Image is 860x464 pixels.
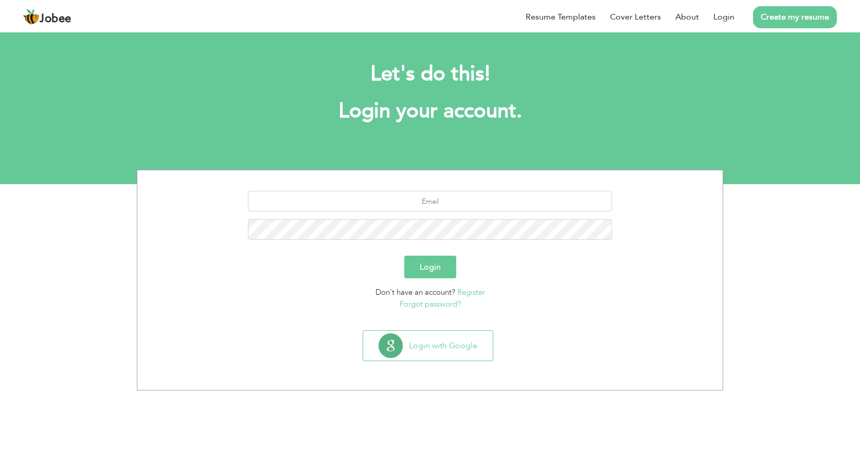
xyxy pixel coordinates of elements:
[675,11,699,23] a: About
[610,11,661,23] a: Cover Letters
[753,6,837,28] a: Create my resume
[152,61,708,87] h2: Let's do this!
[363,331,493,361] button: Login with Google
[404,256,456,278] button: Login
[152,98,708,124] h1: Login your account.
[23,9,71,25] a: Jobee
[457,287,485,297] a: Register
[526,11,596,23] a: Resume Templates
[400,299,461,309] a: Forgot password?
[713,11,734,23] a: Login
[23,9,40,25] img: jobee.io
[248,191,613,211] input: Email
[375,287,455,297] span: Don't have an account?
[40,13,71,25] span: Jobee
